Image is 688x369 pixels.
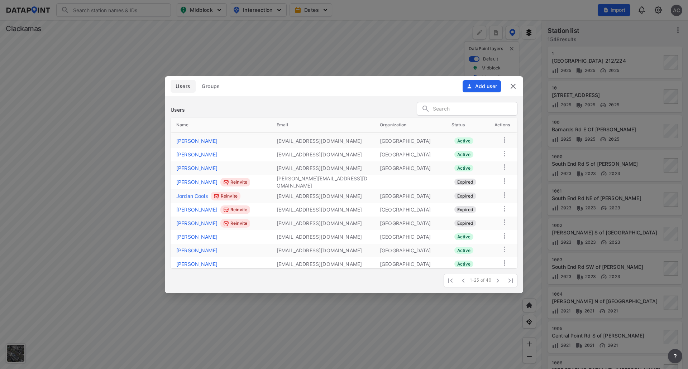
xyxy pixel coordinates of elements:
td: [EMAIL_ADDRESS][DOMAIN_NAME] [271,189,374,203]
div: Invitation has expired [220,205,250,214]
td: [EMAIL_ADDRESS][DOMAIN_NAME] [271,217,374,230]
a: [PERSON_NAME] [176,247,268,254]
img: reinvite.e8b3e293.svg [223,179,229,186]
img: reinvite.e8b3e293.svg [214,193,219,200]
label: active [454,233,473,240]
a: [PERSON_NAME] [176,261,268,268]
td: [EMAIL_ADDRESS][DOMAIN_NAME] [271,244,374,257]
span: Last Page [504,274,517,287]
td: [GEOGRAPHIC_DATA] [374,230,446,244]
span: 1-25 of 40 [470,278,491,283]
td: [GEOGRAPHIC_DATA] [374,244,446,257]
h3: Users [171,106,185,113]
th: Email [271,118,374,132]
span: Groups [203,83,219,90]
a: [PERSON_NAME]Reinvite [176,205,268,214]
a: [PERSON_NAME]Reinvite [176,178,268,186]
div: Invitation has expired [220,219,250,228]
img: person.b86d7108.svg [467,83,472,89]
a: [PERSON_NAME] [176,151,268,158]
span: Users [175,83,191,90]
label: Expired [454,179,476,185]
span: ? [672,352,678,360]
td: [GEOGRAPHIC_DATA] [374,148,446,161]
a: [PERSON_NAME] [176,137,268,145]
label: active [454,261,473,267]
div: Invitation has expired [220,178,250,186]
td: [EMAIL_ADDRESS][DOMAIN_NAME] [271,134,374,148]
img: close.efbf2170.svg [509,82,517,91]
th: Organization [374,118,446,132]
label: active [454,137,473,144]
td: [GEOGRAPHIC_DATA] [374,217,446,230]
span: Next Page [491,274,504,287]
td: [EMAIL_ADDRESS][DOMAIN_NAME] [271,203,374,217]
td: [EMAIL_ADDRESS][DOMAIN_NAME] [271,230,374,244]
img: reinvite.e8b3e293.svg [223,220,229,227]
div: Invitation has expired [211,192,240,200]
td: [GEOGRAPHIC_DATA] [374,134,446,148]
a: [PERSON_NAME] [176,233,268,241]
input: Search [433,104,517,115]
span: First Page [444,274,457,287]
button: more [668,349,682,363]
th: Name [171,118,271,132]
span: Previous Page [457,274,470,287]
label: active [454,151,473,158]
td: [EMAIL_ADDRESS][DOMAIN_NAME] [271,161,374,175]
a: Jordan CoolsReinvite [176,192,268,200]
td: [EMAIL_ADDRESS][DOMAIN_NAME] [271,148,374,161]
th: Actions [489,118,517,132]
label: active [454,165,473,171]
td: [GEOGRAPHIC_DATA] [374,257,446,271]
td: [GEOGRAPHIC_DATA] [374,203,446,217]
img: reinvite.e8b3e293.svg [223,206,229,213]
label: Expired [454,220,476,227]
label: active [454,247,473,254]
div: full width tabs example [171,80,226,93]
a: [PERSON_NAME] [176,165,268,172]
th: Status [446,118,489,132]
td: [EMAIL_ADDRESS][DOMAIN_NAME] [271,257,374,271]
a: [PERSON_NAME]Reinvite [176,219,268,228]
label: Reinvite [230,220,247,227]
label: Reinvite [221,193,238,200]
button: Add user [463,80,501,92]
label: Expired [454,193,476,199]
label: Expired [454,206,476,213]
td: [GEOGRAPHIC_DATA] [374,189,446,203]
label: Reinvite [230,179,247,186]
td: [PERSON_NAME][EMAIL_ADDRESS][DOMAIN_NAME] [271,175,374,189]
td: [GEOGRAPHIC_DATA] [374,161,446,175]
label: Reinvite [230,206,247,213]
